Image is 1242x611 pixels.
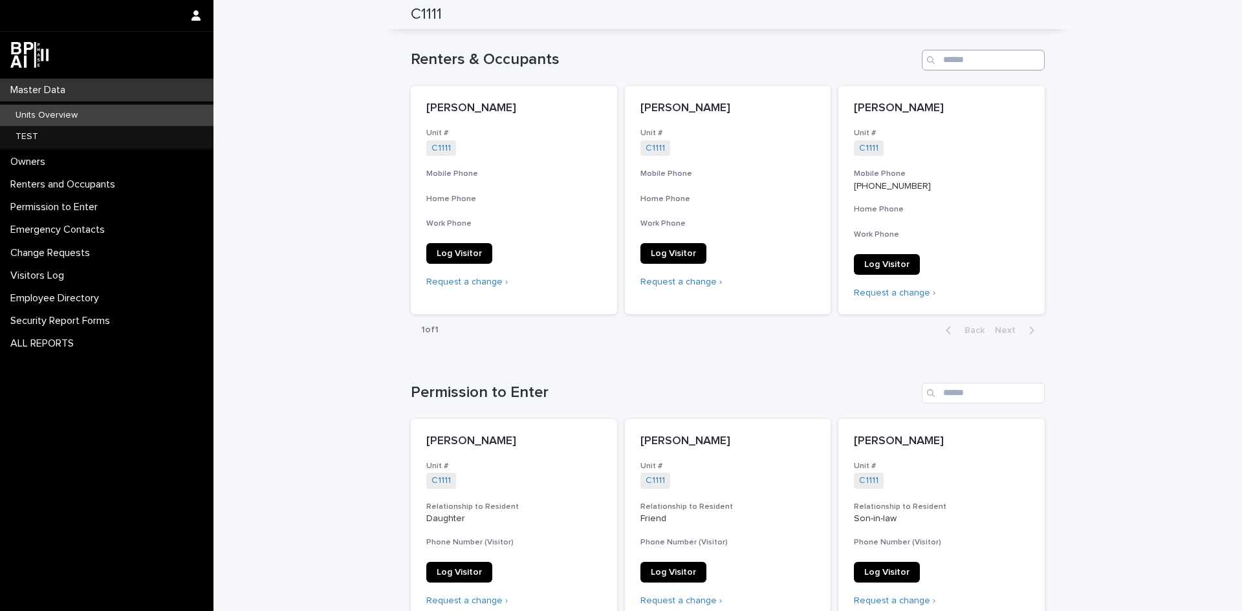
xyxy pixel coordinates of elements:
[426,128,602,138] h3: Unit #
[426,434,602,449] p: [PERSON_NAME]
[426,562,492,583] a: Log Visitor
[426,513,602,524] p: Daughter
[640,434,816,449] p: [PERSON_NAME]
[426,169,602,179] h3: Mobile Phone
[426,461,602,471] h3: Unit #
[864,568,910,577] span: Log Visitor
[5,84,76,96] p: Master Data
[854,169,1029,179] h3: Mobile Phone
[5,338,84,350] p: ALL REPORTS
[10,42,49,68] img: dwgmcNfxSF6WIOOXiGgu
[640,243,706,264] a: Log Visitor
[854,562,920,583] a: Log Visitor
[854,537,1029,548] h3: Phone Number (Visitor)
[859,475,878,486] a: C1111
[437,568,482,577] span: Log Visitor
[854,288,935,297] a: Request a change ›
[640,537,816,548] h3: Phone Number (Visitor)
[651,568,696,577] span: Log Visitor
[431,475,451,486] a: C1111
[651,249,696,258] span: Log Visitor
[640,596,722,605] a: Request a change ›
[854,596,935,605] a: Request a change ›
[5,201,108,213] p: Permission to Enter
[640,128,816,138] h3: Unit #
[864,260,910,269] span: Log Visitor
[426,102,602,116] p: [PERSON_NAME]
[5,315,120,327] p: Security Report Forms
[859,143,878,154] a: C1111
[854,254,920,275] a: Log Visitor
[5,247,100,259] p: Change Requests
[640,513,816,524] p: Friend
[957,326,985,335] span: Back
[5,131,49,142] p: TEST
[922,50,1045,70] input: Search
[640,169,816,179] h3: Mobile Phone
[640,194,816,204] h3: Home Phone
[854,182,931,191] a: [PHONE_NUMBER]
[935,325,990,336] button: Back
[437,249,482,258] span: Log Visitor
[426,537,602,548] h3: Phone Number (Visitor)
[922,383,1045,403] input: Search
[854,230,1029,240] h3: Work Phone
[411,5,442,24] h2: C1111
[646,475,665,486] a: C1111
[854,204,1029,215] h3: Home Phone
[411,50,917,69] h1: Renters & Occupants
[640,219,816,229] h3: Work Phone
[5,224,115,236] p: Emergency Contacts
[640,461,816,471] h3: Unit #
[411,86,617,314] a: [PERSON_NAME]Unit #C1111 Mobile PhoneHome PhoneWork PhoneLog VisitorRequest a change ›
[640,277,722,286] a: Request a change ›
[646,143,665,154] a: C1111
[411,314,449,346] p: 1 of 1
[854,513,1029,524] p: Son-in-law
[426,596,508,605] a: Request a change ›
[838,86,1045,314] a: [PERSON_NAME]Unit #C1111 Mobile Phone[PHONE_NUMBER]Home PhoneWork PhoneLog VisitorRequest a change ›
[5,156,56,168] p: Owners
[640,562,706,583] a: Log Visitor
[5,270,74,282] p: Visitors Log
[625,86,831,314] a: [PERSON_NAME]Unit #C1111 Mobile PhoneHome PhoneWork PhoneLog VisitorRequest a change ›
[640,502,816,512] h3: Relationship to Resident
[5,292,109,305] p: Employee Directory
[640,102,816,116] p: [PERSON_NAME]
[426,194,602,204] h3: Home Phone
[5,178,125,191] p: Renters and Occupants
[990,325,1045,336] button: Next
[431,143,451,154] a: C1111
[426,277,508,286] a: Request a change ›
[426,219,602,229] h3: Work Phone
[426,502,602,512] h3: Relationship to Resident
[411,383,917,402] h1: Permission to Enter
[426,243,492,264] a: Log Visitor
[854,434,1029,449] p: [PERSON_NAME]
[854,502,1029,512] h3: Relationship to Resident
[854,461,1029,471] h3: Unit #
[854,102,1029,116] p: [PERSON_NAME]
[854,128,1029,138] h3: Unit #
[995,326,1023,335] span: Next
[5,110,88,121] p: Units Overview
